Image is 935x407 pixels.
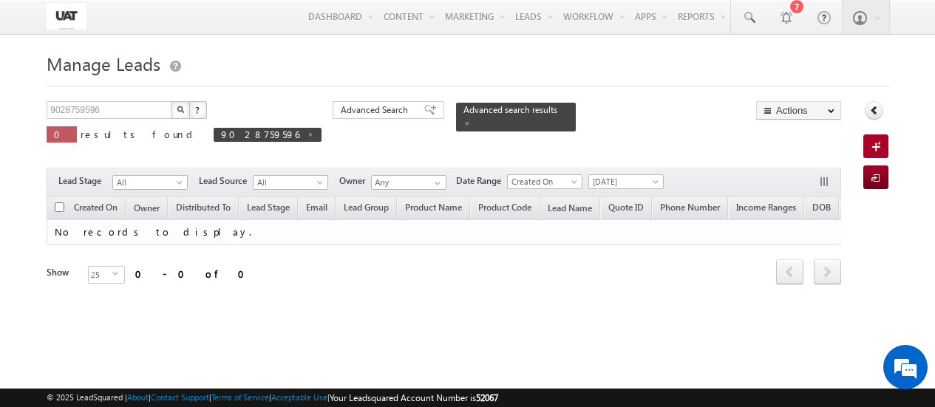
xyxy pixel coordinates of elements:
a: Lead Source [840,199,902,219]
a: prev [776,261,803,284]
input: Type to Search [371,175,446,190]
span: Advanced search results [463,104,557,115]
span: Manage Leads [47,52,160,75]
span: All [254,176,324,189]
input: Check all records [55,202,64,212]
a: Email [299,199,335,219]
a: Created On [67,199,125,219]
a: Product Code [471,199,539,219]
a: Created On [507,174,582,189]
span: All [113,176,183,189]
span: Lead Source [199,174,253,188]
a: Show All Items [426,176,445,191]
span: © 2025 LeadSquared | | | | | [47,391,498,405]
span: next [814,259,841,284]
div: Show [47,266,76,279]
a: All [112,175,188,190]
span: Product Code [478,202,531,213]
span: Phone Number [660,202,720,213]
span: Email [306,202,327,213]
span: Income Ranges [736,202,796,213]
div: 0 - 0 of 0 [135,265,254,282]
a: Product Name [398,199,469,219]
span: 9028759596 [221,128,299,140]
span: Date Range [456,174,507,188]
span: DOB [812,202,831,213]
a: DOB [805,199,838,219]
span: Created On [74,202,118,213]
span: results found [81,128,198,140]
a: About [127,392,149,402]
span: Created On [508,175,578,188]
span: Your Leadsquared Account Number is [330,392,498,403]
span: Owner [339,174,371,188]
span: Product Name [405,202,462,213]
a: Quote ID [601,199,651,219]
img: Search [177,106,184,113]
span: select [112,270,124,277]
span: Distributed To [176,202,231,213]
span: Quote ID [608,202,644,213]
img: Custom Logo [47,4,86,30]
button: ? [189,101,207,119]
span: prev [776,259,803,284]
a: Terms of Service [211,392,269,402]
a: Distributed To [169,199,238,219]
a: Income Ranges [729,199,803,219]
a: Acceptable Use [271,392,327,402]
a: Phone Number [653,199,727,219]
span: 25 [89,267,112,283]
span: 0 [54,128,69,140]
span: Owner [134,202,160,213]
span: [DATE] [589,175,659,188]
a: Lead Name [540,200,599,219]
span: Lead Group [344,202,389,213]
a: Contact Support [151,392,209,402]
span: Lead Stage [247,202,290,213]
a: Lead Stage [239,199,297,219]
a: Lead Group [336,199,396,219]
a: [DATE] [588,174,664,189]
span: ? [195,103,202,116]
a: next [814,261,841,284]
button: Actions [756,101,841,120]
span: Lead Stage [58,174,112,188]
span: 52067 [476,392,498,403]
span: Advanced Search [341,103,412,117]
a: All [253,175,328,190]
